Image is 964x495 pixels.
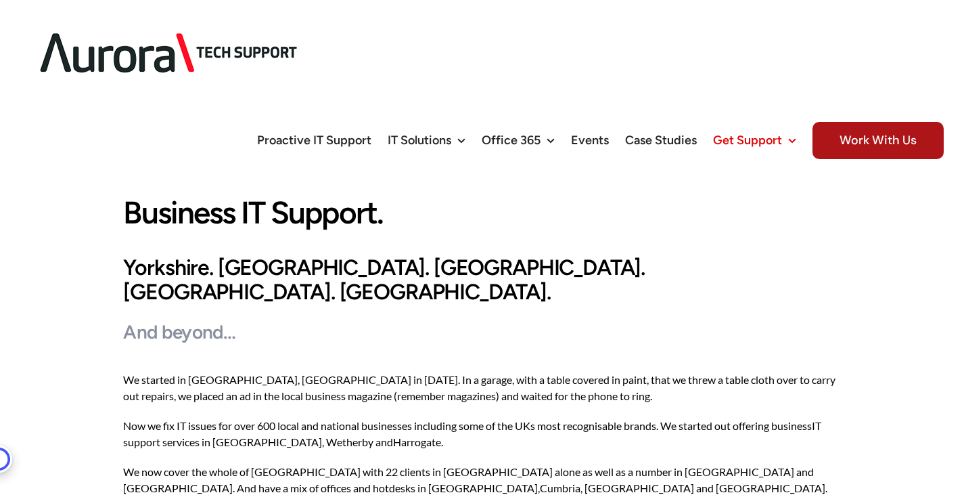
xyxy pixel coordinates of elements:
nav: Main Menu [257,106,944,174]
span: Events [571,134,609,146]
a: IT Solutions [388,106,465,174]
h2: Yorkshire. [GEOGRAPHIC_DATA]. [GEOGRAPHIC_DATA]. [GEOGRAPHIC_DATA]. [GEOGRAPHIC_DATA]. [123,255,840,305]
a: Proactive IT Support [257,106,371,174]
p: We started in [GEOGRAPHIC_DATA], [GEOGRAPHIC_DATA] in [DATE]. In a garage, with a table covered i... [123,372,840,404]
span: Proactive IT Support [257,134,371,146]
span: Work With Us [812,122,944,159]
a: Cumbria [540,481,580,494]
a: Work With Us [812,106,944,174]
h3: And beyond… [123,320,840,344]
h1: Business IT Support. [123,196,840,231]
span: Office 365 [482,134,541,146]
a: IT support services in [GEOGRAPHIC_DATA] [123,419,821,448]
span: IT Solutions [388,134,451,146]
p: Now we fix IT issues for over 600 local and national businesses including some of the UKs most re... [123,418,840,450]
a: Office 365 [482,106,555,174]
span: Get Support [713,134,782,146]
a: Harrogate [393,435,441,448]
a: Events [571,106,609,174]
img: Aurora Tech Support Logo [20,11,318,95]
a: Get Support [713,106,796,174]
span: Case Studies [625,134,697,146]
a: Case Studies [625,106,697,174]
